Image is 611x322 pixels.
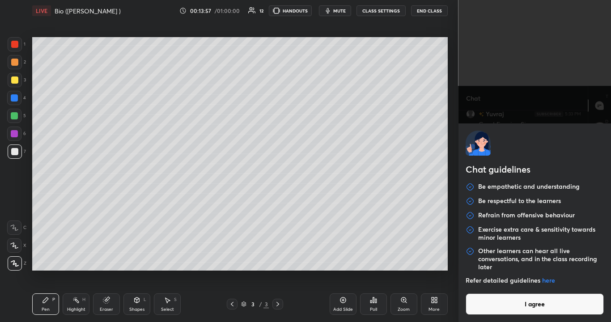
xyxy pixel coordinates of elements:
[7,91,26,105] div: 4
[259,8,263,13] div: 12
[7,127,26,141] div: 6
[174,297,177,302] div: S
[356,5,406,16] button: CLASS SETTINGS
[429,307,440,312] div: More
[7,238,26,253] div: X
[478,211,575,220] p: Refrain from offensive behaviour
[466,163,604,178] h2: Chat guidelines
[478,225,604,241] p: Exercise extra care & sensitivity towards minor learners
[478,182,580,191] p: Be empathetic and understanding
[8,55,26,69] div: 2
[333,307,353,312] div: Add Slide
[478,247,604,271] p: Other learners can hear all live conversations, and in the class recording later
[8,144,26,159] div: 7
[333,8,346,14] span: mute
[263,300,269,308] div: 3
[129,307,144,312] div: Shapes
[100,307,113,312] div: Eraser
[55,7,121,15] h4: Bio ([PERSON_NAME] )
[32,5,51,16] div: LIVE
[259,301,262,307] div: /
[269,5,312,16] button: HANDOUTS
[42,307,50,312] div: Pen
[398,307,410,312] div: Zoom
[466,276,604,284] p: Refer detailed guidelines
[8,37,25,51] div: 1
[161,307,174,312] div: Select
[319,5,351,16] button: mute
[7,109,26,123] div: 5
[466,293,604,315] button: I agree
[8,73,26,87] div: 3
[478,197,561,206] p: Be respectful to the learners
[542,276,555,284] a: here
[411,5,448,16] button: End Class
[67,307,85,312] div: Highlight
[8,256,26,271] div: Z
[7,220,26,235] div: C
[82,297,85,302] div: H
[370,307,377,312] div: Poll
[248,301,257,307] div: 3
[144,297,146,302] div: L
[52,297,55,302] div: P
